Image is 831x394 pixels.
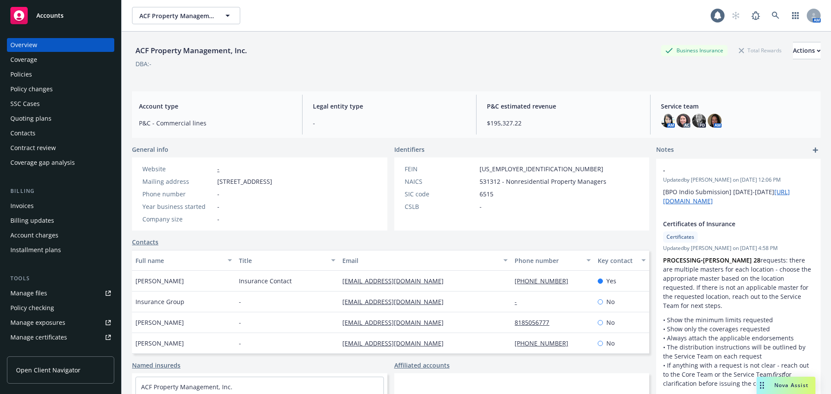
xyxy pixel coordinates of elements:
[7,38,114,52] a: Overview
[480,164,603,173] span: [US_EMPLOYER_IDENTIFICATION_NUMBER]
[606,339,615,348] span: No
[7,214,114,227] a: Billing updates
[7,243,114,257] a: Installment plans
[663,187,814,205] p: [BPO Indio Submission] [DATE]-[DATE]
[239,297,241,306] span: -
[10,243,61,257] div: Installment plans
[342,277,451,285] a: [EMAIL_ADDRESS][DOMAIN_NAME]
[594,250,649,271] button: Key contact
[10,38,37,52] div: Overview
[7,330,114,344] a: Manage certificates
[142,202,214,211] div: Year business started
[217,177,272,186] span: [STREET_ADDRESS]
[7,274,114,283] div: Tools
[598,256,636,265] div: Key contact
[217,165,219,173] a: -
[10,330,67,344] div: Manage certificates
[663,219,791,228] span: Certificates of Insurance
[480,189,493,199] span: 6515
[793,42,821,59] button: Actions
[661,114,675,128] img: photo
[405,177,476,186] div: NAICS
[142,177,214,186] div: Mailing address
[135,297,184,306] span: Insurance Group
[139,119,292,128] span: P&C - Commercial lines
[787,7,804,24] a: Switch app
[235,250,339,271] button: Title
[10,97,40,111] div: SSC Cases
[487,119,640,128] span: $195,327.22
[7,316,114,330] span: Manage exposures
[132,237,158,247] a: Contacts
[606,318,615,327] span: No
[36,12,64,19] span: Accounts
[703,256,760,264] strong: [PERSON_NAME] 28
[810,145,821,155] a: add
[757,377,815,394] button: Nova Assist
[663,166,791,175] span: -
[139,11,214,20] span: ACF Property Management, Inc.
[313,102,466,111] span: Legal entity type
[663,256,701,264] strong: PROCESSING
[217,202,219,211] span: -
[142,164,214,173] div: Website
[480,177,606,186] span: 531312 - Nonresidential Property Managers
[734,45,786,56] div: Total Rewards
[342,339,451,347] a: [EMAIL_ADDRESS][DOMAIN_NAME]
[515,256,581,265] div: Phone number
[515,298,524,306] a: -
[747,7,764,24] a: Report a Bug
[132,250,235,271] button: Full name
[132,145,168,154] span: General info
[10,112,52,125] div: Quoting plans
[135,276,184,285] span: [PERSON_NAME]
[661,102,814,111] span: Service team
[767,7,784,24] a: Search
[7,156,114,170] a: Coverage gap analysis
[132,361,180,370] a: Named insureds
[772,370,783,378] em: first
[7,67,114,81] a: Policies
[606,276,616,285] span: Yes
[676,114,690,128] img: photo
[7,286,114,300] a: Manage files
[7,228,114,242] a: Account charges
[663,176,814,184] span: Updated by [PERSON_NAME] on [DATE] 12:06 PM
[217,189,219,199] span: -
[342,298,451,306] a: [EMAIL_ADDRESS][DOMAIN_NAME]
[480,202,482,211] span: -
[10,316,65,330] div: Manage exposures
[663,256,814,310] p: • requests: there are multiple masters for each location - choose the appropriate master based on...
[394,361,450,370] a: Affiliated accounts
[10,53,37,67] div: Coverage
[139,102,292,111] span: Account type
[515,277,575,285] a: [PHONE_NUMBER]
[656,159,821,212] div: -Updatedby [PERSON_NAME] on [DATE] 12:06 PM[BPO Indio Submission] [DATE]-[DATE][URL][DOMAIN_NAME]
[405,164,476,173] div: FEIN
[10,228,58,242] div: Account charges
[10,214,54,227] div: Billing updates
[142,215,214,224] div: Company size
[313,119,466,128] span: -
[7,187,114,195] div: Billing
[342,318,451,327] a: [EMAIL_ADDRESS][DOMAIN_NAME]
[10,286,47,300] div: Manage files
[774,381,808,389] span: Nova Assist
[511,250,594,271] button: Phone number
[692,114,706,128] img: photo
[10,82,53,96] div: Policy changes
[663,244,814,252] span: Updated by [PERSON_NAME] on [DATE] 4:58 PM
[10,199,34,213] div: Invoices
[7,141,114,155] a: Contract review
[10,156,75,170] div: Coverage gap analysis
[239,276,292,285] span: Insurance Contact
[708,114,721,128] img: photo
[339,250,511,271] button: Email
[16,365,81,375] span: Open Client Navigator
[132,45,251,56] div: ACF Property Management, Inc.
[487,102,640,111] span: P&C estimated revenue
[239,256,326,265] div: Title
[663,315,814,388] p: • Show the minimum limits requested • Show only the coverages requested • Always attach the appli...
[656,145,674,155] span: Notes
